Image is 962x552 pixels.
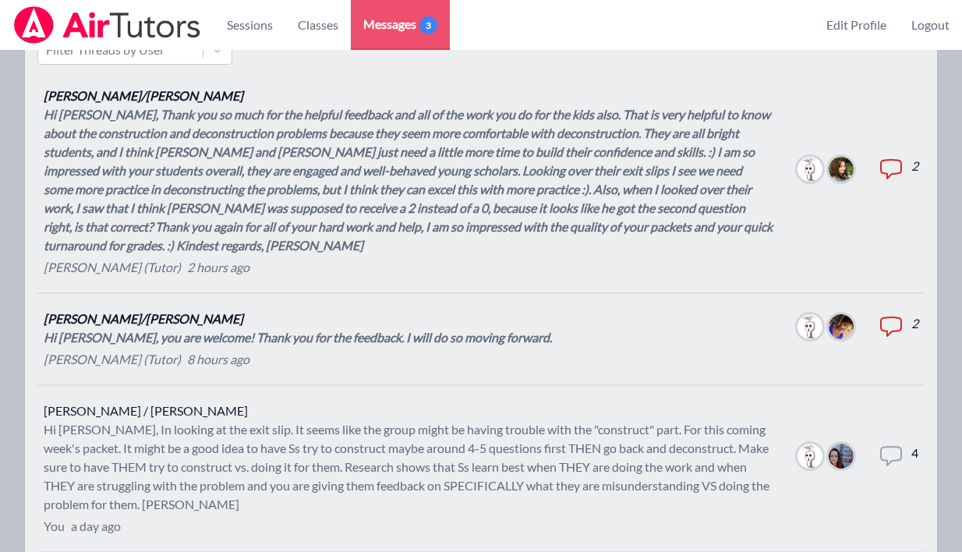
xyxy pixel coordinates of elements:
p: 2 hours ago [187,258,249,277]
p: a day ago [71,517,121,536]
dd: 2 [911,157,918,207]
p: 8 hours ago [187,350,249,369]
p: [PERSON_NAME] (Tutor) [44,350,181,369]
a: [PERSON_NAME]/[PERSON_NAME] [44,311,243,326]
span: Messages [363,15,437,34]
div: Hi [PERSON_NAME], Thank you so much for the helpful feedback and all of the work you do for the k... [44,105,773,255]
a: [PERSON_NAME]/[PERSON_NAME] [44,88,243,103]
div: Filter Threads by User [46,41,164,59]
dd: 2 [911,314,918,364]
div: Hi [PERSON_NAME], you are welcome! Thank you for the feedback. I will do so moving forward. [44,328,552,347]
p: You [44,517,65,536]
img: Alexis Asiama [829,314,854,339]
dd: 4 [911,444,918,494]
img: Joyce Law [798,157,822,182]
p: [PERSON_NAME] (Tutor) [44,258,181,277]
img: Leah Hoff [829,444,854,469]
div: Hi [PERSON_NAME], In looking at the exit slip. It seems like the group might be having trouble wi... [44,420,773,514]
img: Diana Carle [829,157,854,182]
img: Joyce Law [798,314,822,339]
img: Joyce Law [798,444,822,469]
img: Airtutors Logo [12,6,202,44]
span: 3 [419,16,437,34]
a: [PERSON_NAME] / [PERSON_NAME] [44,403,248,418]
